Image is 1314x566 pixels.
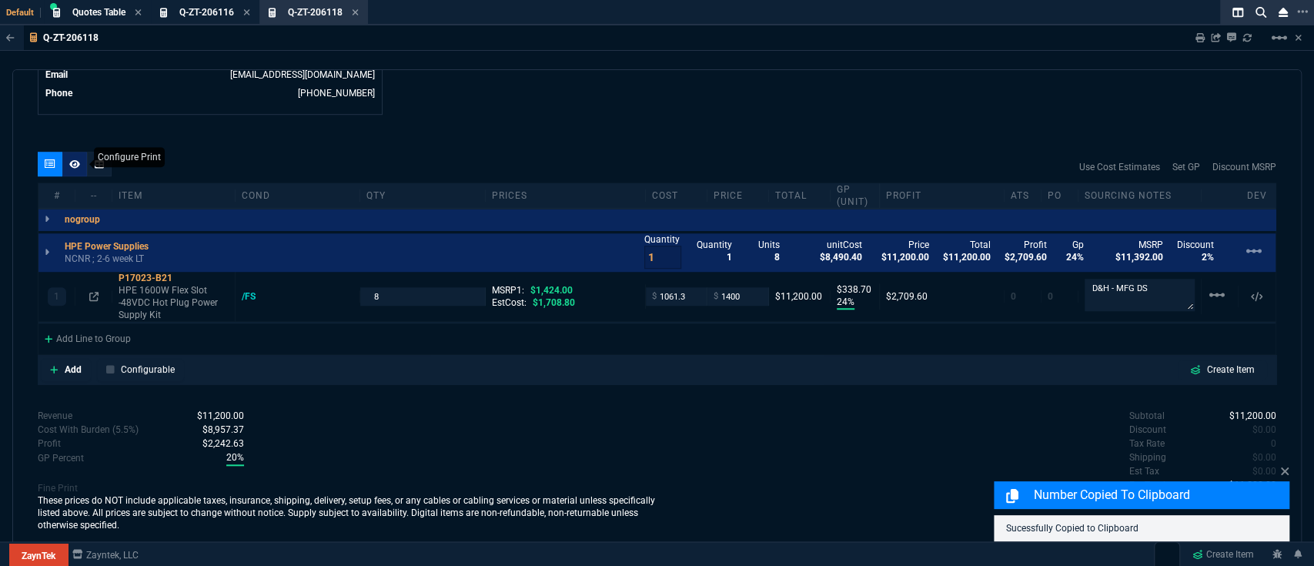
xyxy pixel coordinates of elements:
[54,290,59,303] p: 1
[1129,423,1166,437] p: undefined
[45,69,68,80] span: Email
[202,424,244,435] span: Cost With Burden (5.5%)
[1257,437,1277,450] p: spec.value
[72,7,125,18] span: Quotes Table
[1208,286,1226,304] mat-icon: Example home icon
[707,189,769,202] div: price
[65,363,82,377] p: Add
[1297,5,1308,19] nx-icon: Open New Tab
[1272,3,1294,22] nx-icon: Close Workbench
[1239,423,1277,437] p: spec.value
[492,296,639,309] div: EstCost:
[837,283,873,296] p: $338.70
[1129,437,1165,450] p: undefined
[644,233,681,246] p: Quantity
[45,85,376,101] tr: undefined
[1172,160,1200,174] a: Set GP
[38,494,657,531] p: These prices do NOT include applicable taxes, insurance, shipping, delivery, setup fees, or any c...
[112,189,236,202] div: Item
[38,423,139,437] p: Cost With Burden (5.5%)
[43,32,99,44] p: Q-ZT-206118
[236,189,360,202] div: cond
[646,189,707,202] div: cost
[1079,160,1160,174] a: Use Cost Estimates
[188,423,244,437] p: spec.value
[182,409,244,423] p: spec.value
[1186,543,1260,566] a: Create Item
[1245,242,1263,260] mat-icon: Example home icon
[1226,3,1249,22] nx-icon: Split Panels
[212,450,244,466] p: spec.value
[831,183,880,208] div: GP (unit)
[714,290,718,303] span: $
[360,189,485,202] div: qty
[1252,452,1276,463] span: 0
[1252,424,1276,435] span: 0
[1078,189,1202,202] div: Sourcing Notes
[352,7,359,19] nx-icon: Close Tab
[38,323,137,351] div: Add Line to Group
[6,32,15,43] nx-icon: Back to Table
[1178,360,1267,380] a: Create Item
[243,7,250,19] nx-icon: Close Tab
[1011,291,1016,302] span: 0
[533,297,575,308] span: $1,708.80
[38,409,72,423] p: Revenue
[1270,28,1289,47] mat-icon: Example home icon
[1249,3,1272,22] nx-icon: Search
[45,67,376,82] tr: undefined
[886,290,998,303] div: $2,709.60
[880,189,1005,202] div: Profit
[1034,486,1286,504] p: Number Copied to Clipboard
[242,290,270,303] div: /FS
[652,290,657,303] span: $
[121,363,175,377] p: Configurable
[1042,189,1078,202] div: PO
[1229,410,1276,421] span: 11200
[135,7,142,19] nx-icon: Close Tab
[38,189,75,202] div: #
[68,548,143,561] a: msbcCompanyName
[1271,438,1276,449] span: 0
[197,410,244,421] span: Revenue
[89,291,99,302] nx-icon: Open In Opposite Panel
[38,437,61,450] p: With Burden (5.5%)
[119,272,229,284] div: P17023-B21
[1005,189,1042,202] div: ATS
[179,7,234,18] span: Q-ZT-206116
[202,438,244,449] span: With Burden (5.5%)
[492,284,639,296] div: MSRP1:
[769,189,831,202] div: Total
[837,296,854,310] p: 24%
[65,213,100,226] p: nogroup
[1215,409,1277,423] p: spec.value
[775,290,824,303] div: $11,200.00
[6,8,41,18] span: Default
[486,189,646,202] div: prices
[75,189,112,202] div: --
[38,451,84,465] p: With Burden (5.5%)
[1212,160,1276,174] a: Discount MSRP
[65,240,149,253] p: HPE Power Supplies
[1129,450,1166,464] p: undefined
[1239,189,1276,202] div: dev
[45,88,72,99] span: Phone
[230,69,375,80] a: [EMAIL_ADDRESS][DOMAIN_NAME]
[226,450,244,466] span: With Burden (5.5%)
[188,437,244,450] p: spec.value
[1295,32,1302,44] a: Hide Workbench
[1129,409,1165,423] p: undefined
[65,253,158,265] p: NCNR ; 2-6 week LT
[1239,450,1277,464] p: spec.value
[119,284,229,321] p: HPE 1600W Flex Slot -48VDC Hot Plug Power Supply Kit
[298,88,375,99] a: 469-609-4841
[288,7,343,18] span: Q-ZT-206118
[1006,521,1277,535] p: Sucessfully Copied to Clipboard
[530,285,573,296] span: $1,424.00
[1048,291,1053,302] span: 0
